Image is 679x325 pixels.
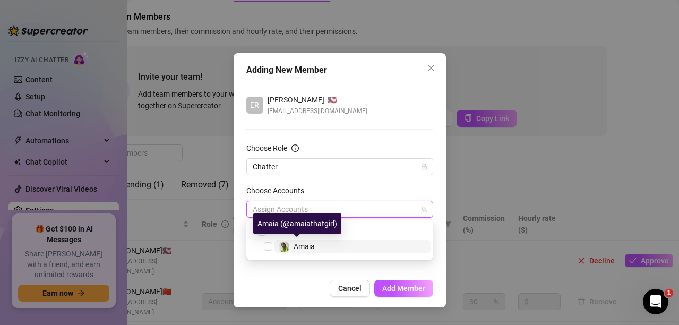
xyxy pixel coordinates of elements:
[423,64,440,72] span: Close
[279,242,289,252] img: Amaia
[291,144,299,152] span: info-circle
[427,64,435,72] span: close
[330,280,370,297] button: Cancel
[382,284,425,293] span: Add Member
[421,164,427,170] span: lock
[338,284,362,293] span: Cancel
[246,185,311,196] label: Choose Accounts
[643,289,668,314] iframe: Intercom live chat
[665,289,673,297] span: 1
[268,94,324,106] span: [PERSON_NAME]
[421,206,427,212] span: team
[246,142,287,154] div: Choose Role
[253,213,341,234] div: Amaia (@amaiathatgirl)
[294,242,315,251] span: Amaia
[374,280,433,297] button: Add Member
[246,64,433,76] div: Adding New Member
[423,59,440,76] button: Close
[250,99,259,111] span: ER
[253,159,427,175] span: Chatter
[264,242,272,251] span: Select tree node
[268,106,367,116] span: [EMAIL_ADDRESS][DOMAIN_NAME]
[268,94,367,106] div: 🇺🇸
